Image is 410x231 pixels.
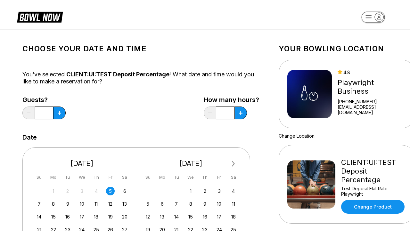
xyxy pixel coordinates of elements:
div: Not available Wednesday, September 3rd, 2025 [78,187,86,195]
span: CLIENT:UI:TEST Deposit Percentage [66,71,169,78]
div: Su [143,173,152,182]
label: Guests? [22,96,66,103]
div: [DATE] [32,159,132,168]
div: Choose Tuesday, September 9th, 2025 [63,200,72,208]
button: Next Month [228,159,239,169]
div: Choose Tuesday, September 16th, 2025 [63,212,72,221]
div: Choose Monday, October 6th, 2025 [158,200,167,208]
div: Fr [106,173,115,182]
a: Change Product [341,200,405,214]
div: Choose Wednesday, September 17th, 2025 [78,212,86,221]
div: Fr [215,173,224,182]
div: Mo [49,173,58,182]
div: Choose Tuesday, October 7th, 2025 [172,200,181,208]
div: Su [35,173,44,182]
div: Choose Thursday, October 16th, 2025 [201,212,209,221]
label: Date [22,134,37,141]
div: Choose Monday, September 15th, 2025 [49,212,58,221]
div: Choose Friday, October 3rd, 2025 [215,187,224,195]
div: Sa [229,173,238,182]
div: Th [201,173,209,182]
div: Choose Friday, October 17th, 2025 [215,212,224,221]
div: Choose Saturday, October 11th, 2025 [229,200,238,208]
div: Mo [158,173,167,182]
div: Choose Saturday, September 13th, 2025 [120,200,129,208]
a: [EMAIL_ADDRESS][DOMAIN_NAME] [338,104,406,115]
div: Choose Friday, October 10th, 2025 [215,200,224,208]
div: 4.8 [338,70,406,75]
div: Choose Wednesday, October 1st, 2025 [186,187,195,195]
div: Choose Saturday, September 20th, 2025 [120,212,129,221]
div: Tu [172,173,181,182]
div: Choose Friday, September 19th, 2025 [106,212,115,221]
div: CLIENT:UI:TEST Deposit Percentage [341,158,406,184]
div: Choose Friday, September 12th, 2025 [106,200,115,208]
div: Choose Monday, October 13th, 2025 [158,212,167,221]
div: Choose Friday, September 5th, 2025 [106,187,115,195]
div: [PHONE_NUMBER] [338,99,406,104]
div: [DATE] [141,159,241,168]
div: Sa [120,173,129,182]
div: Choose Thursday, October 2nd, 2025 [201,187,209,195]
div: Choose Sunday, September 7th, 2025 [35,200,44,208]
div: Choose Wednesday, October 8th, 2025 [186,200,195,208]
div: Choose Sunday, October 12th, 2025 [143,212,152,221]
div: Choose Wednesday, October 15th, 2025 [186,212,195,221]
div: Tu [63,173,72,182]
div: Playwright Business [338,78,406,96]
div: Choose Monday, September 8th, 2025 [49,200,58,208]
img: CLIENT:UI:TEST Deposit Percentage [287,160,335,209]
div: Choose Saturday, September 6th, 2025 [120,187,129,195]
a: Change Location [279,133,315,139]
div: Not available Tuesday, September 2nd, 2025 [63,187,72,195]
div: Choose Wednesday, September 10th, 2025 [78,200,86,208]
div: Choose Thursday, October 9th, 2025 [201,200,209,208]
div: Choose Thursday, September 11th, 2025 [92,200,101,208]
div: Not available Monday, September 1st, 2025 [49,187,58,195]
label: How many hours? [204,96,259,103]
div: Choose Thursday, September 18th, 2025 [92,212,101,221]
div: Test Deposit Flat Rate Playwright [341,186,406,197]
div: We [186,173,195,182]
div: Choose Sunday, September 14th, 2025 [35,212,44,221]
div: Choose Saturday, October 18th, 2025 [229,212,238,221]
div: We [78,173,86,182]
div: Choose Tuesday, October 14th, 2025 [172,212,181,221]
div: Choose Saturday, October 4th, 2025 [229,187,238,195]
div: Th [92,173,101,182]
div: You’ve selected ! What date and time would you like to make a reservation for? [22,71,259,85]
div: Choose Sunday, October 5th, 2025 [143,200,152,208]
img: Playwright Business [287,70,332,118]
h1: Choose your Date and time [22,44,259,53]
div: Not available Thursday, September 4th, 2025 [92,187,101,195]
